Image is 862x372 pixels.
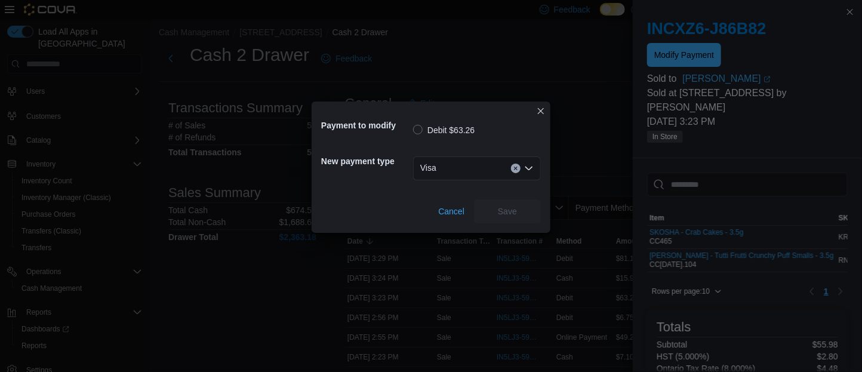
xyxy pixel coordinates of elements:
button: Closes this modal window [534,104,548,118]
h5: Payment to modify [321,113,411,137]
button: Clear input [511,164,521,173]
input: Accessible screen reader label [441,161,442,176]
label: Debit $63.26 [413,123,475,137]
h5: New payment type [321,149,411,173]
span: Visa [420,161,436,175]
span: Cancel [438,205,464,217]
button: Open list of options [524,164,534,173]
button: Save [474,199,541,223]
button: Cancel [433,199,469,223]
span: Save [498,205,517,217]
